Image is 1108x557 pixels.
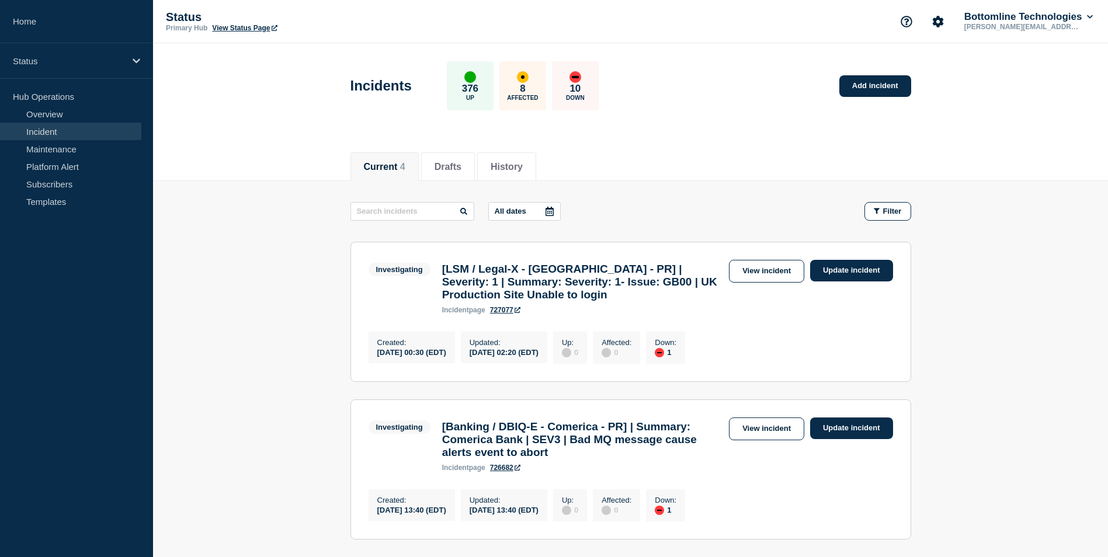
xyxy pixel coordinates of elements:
[602,496,631,504] p: Affected :
[470,347,539,357] div: [DATE] 02:20 (EDT)
[602,504,631,515] div: 0
[810,260,893,281] a: Update incident
[491,162,523,172] button: History
[602,348,611,357] div: disabled
[377,347,446,357] div: [DATE] 00:30 (EDT)
[470,496,539,504] p: Updated :
[470,504,539,514] div: [DATE] 13:40 (EDT)
[377,504,446,514] div: [DATE] 13:40 (EDT)
[655,496,676,504] p: Down :
[517,71,529,83] div: affected
[729,260,804,283] a: View incident
[462,83,478,95] p: 376
[729,417,804,440] a: View incident
[377,338,446,347] p: Created :
[864,202,911,221] button: Filter
[602,338,631,347] p: Affected :
[569,71,581,83] div: down
[962,11,1095,23] button: Bottomline Technologies
[442,263,723,301] h3: [LSM / Legal-X - [GEOGRAPHIC_DATA] - PR] | Severity: 1 | Summary: Severity: 1- Issue: GB00 | UK P...
[490,306,520,314] a: 727077
[166,24,207,32] p: Primary Hub
[507,95,538,101] p: Affected
[962,23,1083,31] p: [PERSON_NAME][EMAIL_ADDRESS][PERSON_NAME][DOMAIN_NAME]
[442,464,485,472] p: page
[400,162,405,172] span: 4
[488,202,561,221] button: All dates
[166,11,400,24] p: Status
[926,9,950,34] button: Account settings
[377,496,446,504] p: Created :
[562,338,578,347] p: Up :
[562,506,571,515] div: disabled
[13,56,125,66] p: Status
[442,306,485,314] p: page
[495,207,526,215] p: All dates
[655,347,676,357] div: 1
[490,464,520,472] a: 726682
[566,95,585,101] p: Down
[562,348,571,357] div: disabled
[655,506,664,515] div: down
[369,420,430,434] span: Investigating
[562,504,578,515] div: 0
[602,347,631,357] div: 0
[466,95,474,101] p: Up
[442,420,723,459] h3: [Banking / DBIQ-E - Comerica - PR] | Summary: Comerica Bank | SEV3 | Bad MQ message cause alerts ...
[212,24,277,32] a: View Status Page
[894,9,919,34] button: Support
[442,306,469,314] span: incident
[655,504,676,515] div: 1
[520,83,525,95] p: 8
[369,263,430,276] span: Investigating
[470,338,539,347] p: Updated :
[810,417,893,439] a: Update incident
[350,78,412,94] h1: Incidents
[602,506,611,515] div: disabled
[435,162,461,172] button: Drafts
[883,207,902,215] span: Filter
[562,347,578,357] div: 0
[655,338,676,347] p: Down :
[464,71,476,83] div: up
[569,83,581,95] p: 10
[839,75,911,97] a: Add incident
[364,162,405,172] button: Current 4
[350,202,474,221] input: Search incidents
[655,348,664,357] div: down
[442,464,469,472] span: incident
[562,496,578,504] p: Up :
